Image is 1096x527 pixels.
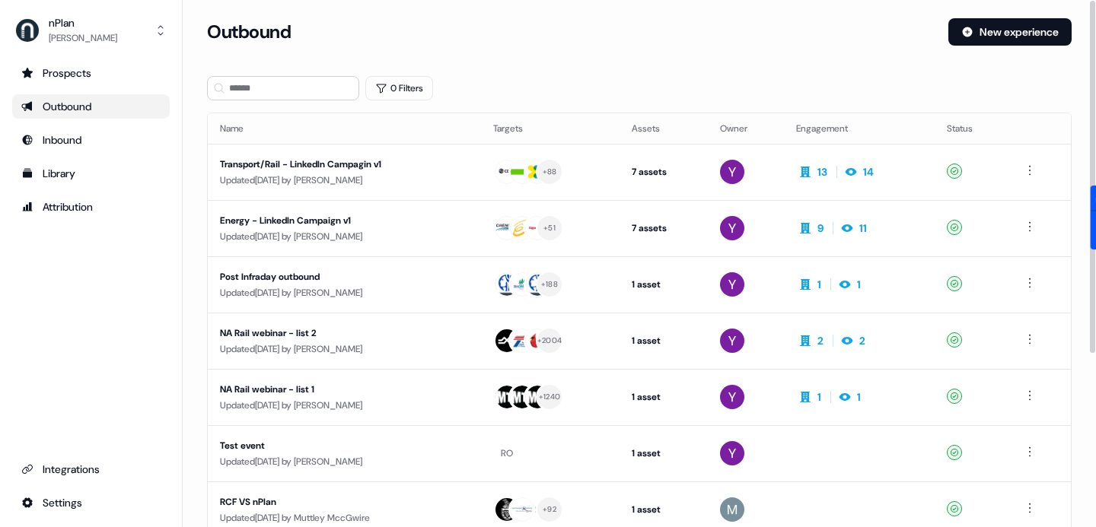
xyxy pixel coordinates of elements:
[12,161,170,186] a: Go to templates
[859,221,867,236] div: 11
[632,277,696,292] div: 1 asset
[12,128,170,152] a: Go to Inbound
[481,113,620,144] th: Targets
[817,389,821,405] div: 1
[817,277,821,292] div: 1
[12,490,170,515] a: Go to integrations
[220,229,469,244] div: Updated [DATE] by [PERSON_NAME]
[857,277,861,292] div: 1
[207,21,291,43] h3: Outbound
[220,398,469,413] div: Updated [DATE] by [PERSON_NAME]
[720,216,744,240] img: Yuriy
[632,389,696,405] div: 1 asset
[220,494,469,510] div: RCF VS nPlan
[49,30,117,46] div: [PERSON_NAME]
[632,333,696,348] div: 1 asset
[784,113,934,144] th: Engagement
[632,221,696,236] div: 7 assets
[220,269,469,284] div: Post Infraday outbound
[543,503,556,516] div: + 92
[220,438,469,453] div: Test event
[220,157,469,172] div: Transport/Rail - LinkedIn Campagin v1
[12,457,170,481] a: Go to integrations
[720,441,744,465] img: Yuriy
[501,446,513,461] div: RO
[817,221,824,236] div: 9
[720,385,744,409] img: Yuriy
[948,18,1072,46] button: New experience
[220,173,469,188] div: Updated [DATE] by [PERSON_NAME]
[21,65,161,81] div: Prospects
[49,15,117,30] div: nPlan
[632,164,696,179] div: 7 assets
[12,195,170,219] a: Go to attribution
[220,325,469,341] div: NA Rail webinar - list 2
[857,389,861,405] div: 1
[21,99,161,114] div: Outbound
[208,113,481,144] th: Name
[543,221,556,235] div: + 51
[220,341,469,357] div: Updated [DATE] by [PERSON_NAME]
[365,76,433,100] button: 0 Filters
[220,285,469,300] div: Updated [DATE] by [PERSON_NAME]
[720,160,744,184] img: Yuriy
[220,510,469,525] div: Updated [DATE] by Muttley MccGwire
[12,12,170,49] button: nPlan[PERSON_NAME]
[21,166,161,181] div: Library
[708,113,784,144] th: Owner
[220,454,469,469] div: Updated [DATE] by [PERSON_NAME]
[632,502,696,517] div: 1 asset
[720,272,744,297] img: Yuriy
[863,164,874,179] div: 14
[632,446,696,461] div: 1 asset
[21,462,161,477] div: Integrations
[859,333,865,348] div: 2
[21,199,161,214] div: Attribution
[12,94,170,119] a: Go to outbound experience
[620,113,708,144] th: Assets
[539,390,560,404] div: + 1240
[220,382,469,397] div: NA Rail webinar - list 1
[220,213,469,228] div: Energy - LinkedIn Campaign v1
[720,329,744,353] img: Yuriy
[720,497,744,522] img: Muttley
[541,278,558,291] div: + 188
[21,495,161,510] div: Settings
[12,61,170,85] a: Go to prospects
[21,132,161,148] div: Inbound
[537,334,562,348] div: + 2004
[817,164,827,179] div: 13
[817,333,824,348] div: 2
[543,165,557,179] div: + 88
[935,113,1008,144] th: Status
